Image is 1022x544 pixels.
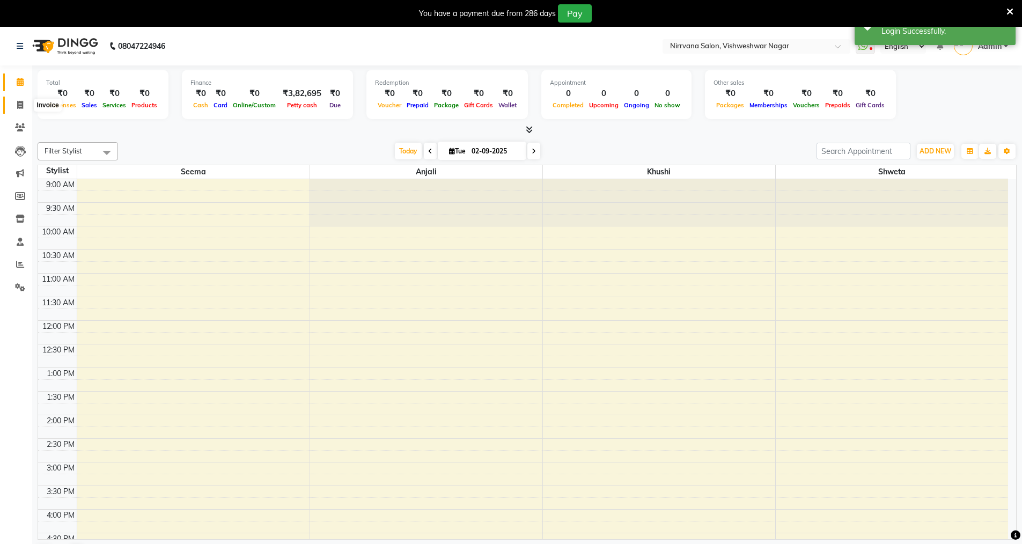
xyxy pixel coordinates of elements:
div: ₹0 [190,87,211,100]
span: Khushi [543,165,775,179]
div: ₹0 [431,87,461,100]
div: ₹0 [747,87,790,100]
div: 1:00 PM [45,368,77,379]
div: ₹0 [230,87,278,100]
input: 2025-09-02 [468,143,522,159]
button: Pay [558,4,592,23]
div: 10:30 AM [40,250,77,261]
div: ₹0 [461,87,496,100]
span: Wallet [496,101,519,109]
div: ₹0 [79,87,100,100]
div: Total [46,78,160,87]
span: Memberships [747,101,790,109]
span: Ongoing [621,101,652,109]
div: You have a payment due from 286 days [419,8,556,19]
div: Other sales [714,78,887,87]
span: Today [395,143,422,159]
div: 0 [652,87,683,100]
button: ADD NEW [917,144,954,159]
div: 1:30 PM [45,392,77,403]
span: No show [652,101,683,109]
span: Packages [714,101,747,109]
div: 0 [550,87,586,100]
div: 2:00 PM [45,415,77,427]
div: ₹0 [790,87,822,100]
div: ₹0 [853,87,887,100]
div: 4:00 PM [45,510,77,521]
div: 9:00 AM [44,179,77,190]
div: ₹0 [496,87,519,100]
div: 11:00 AM [40,274,77,285]
div: 2:30 PM [45,439,77,450]
div: 3:30 PM [45,486,77,497]
div: ₹0 [211,87,230,100]
span: Completed [550,101,586,109]
span: Admin [978,41,1002,52]
span: Upcoming [586,101,621,109]
div: Finance [190,78,344,87]
div: 11:30 AM [40,297,77,308]
span: Prepaid [404,101,431,109]
span: Tue [446,147,468,155]
span: Prepaids [822,101,853,109]
div: ₹0 [46,87,79,100]
span: Sales [79,101,100,109]
div: ₹0 [404,87,431,100]
span: Vouchers [790,101,822,109]
img: logo [27,31,101,61]
span: Petty cash [284,101,320,109]
img: Admin [954,36,973,55]
div: ₹0 [375,87,404,100]
span: Cash [190,101,211,109]
input: Search Appointment [817,143,910,159]
div: ₹0 [822,87,853,100]
div: 9:30 AM [44,203,77,214]
span: Products [129,101,160,109]
span: Filter Stylist [45,146,82,155]
div: ₹0 [100,87,129,100]
span: Due [327,101,343,109]
div: Login Successfully. [881,26,1008,37]
div: ₹0 [714,87,747,100]
span: Seema [77,165,310,179]
span: Package [431,101,461,109]
div: Invoice [34,99,61,112]
span: Online/Custom [230,101,278,109]
span: ADD NEW [920,147,951,155]
div: Redemption [375,78,519,87]
span: Anjali [310,165,542,179]
span: Gift Cards [461,101,496,109]
div: ₹0 [326,87,344,100]
b: 08047224946 [118,31,165,61]
div: 10:00 AM [40,226,77,238]
div: ₹0 [129,87,160,100]
div: 0 [586,87,621,100]
span: Voucher [375,101,404,109]
span: Gift Cards [853,101,887,109]
div: ₹3,82,695 [278,87,326,100]
div: 3:00 PM [45,462,77,474]
div: 12:00 PM [40,321,77,332]
span: Card [211,101,230,109]
span: Services [100,101,129,109]
div: 0 [621,87,652,100]
div: 12:30 PM [40,344,77,356]
span: Shweta [776,165,1009,179]
div: Appointment [550,78,683,87]
div: Stylist [38,165,77,177]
